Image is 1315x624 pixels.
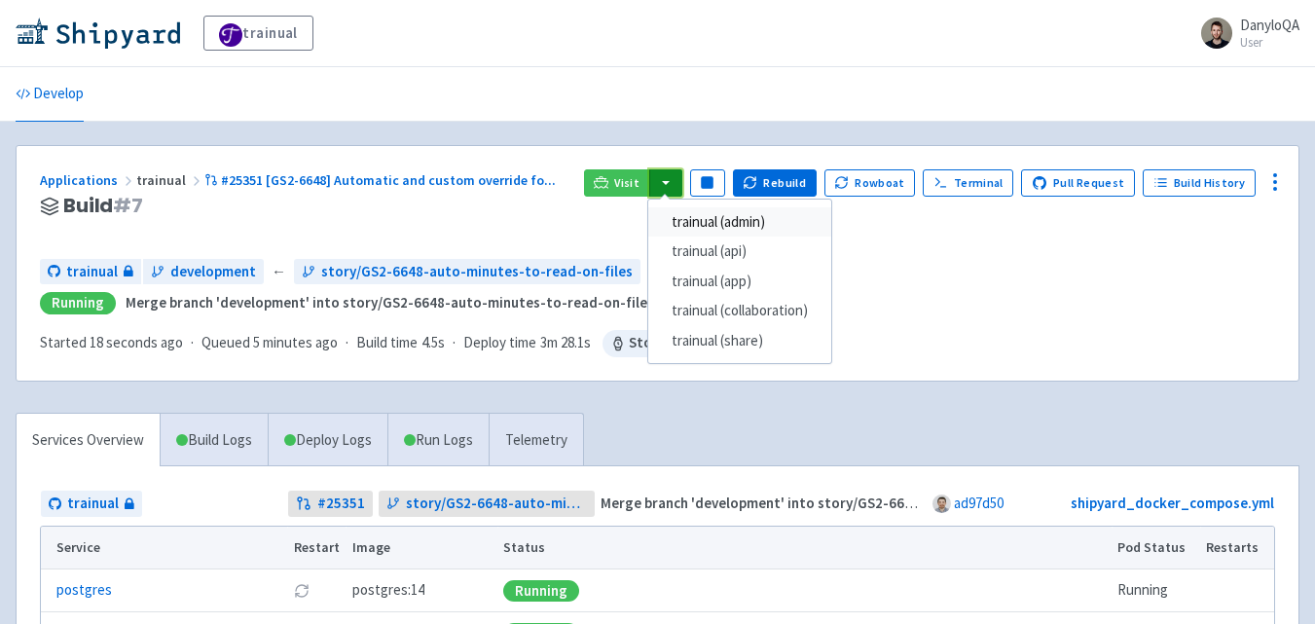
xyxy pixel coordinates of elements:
[489,414,583,467] a: Telemetry
[17,414,160,467] a: Services Overview
[272,261,286,283] span: ←
[56,579,112,602] a: postgres
[321,261,633,283] span: story/GS2-6648-auto-minutes-to-read-on-files
[733,169,817,197] button: Rebuild
[648,326,831,356] a: trainual (share)
[1240,36,1299,49] small: User
[16,18,180,49] img: Shipyard logo
[40,292,116,314] div: Running
[584,169,650,197] a: Visit
[253,333,338,351] time: 5 minutes ago
[136,171,204,189] span: trainual
[201,333,338,351] span: Queued
[503,580,579,602] div: Running
[294,583,310,599] button: Restart pod
[90,333,183,351] time: 18 seconds ago
[954,494,1004,512] a: ad97d50
[648,267,831,297] a: trainual (app)
[1021,169,1135,197] a: Pull Request
[824,169,916,197] button: Rowboat
[690,169,725,197] button: Pause
[406,493,587,515] span: story/GS2-6648-auto-minutes-to-read-on-files
[113,192,143,219] span: # 7
[1240,16,1299,34] span: DanyloQA
[352,579,424,602] span: postgres:14
[203,16,313,51] a: trainual
[161,414,268,467] a: Build Logs
[648,296,831,326] a: trainual (collaboration)
[1071,494,1274,512] a: shipyard_docker_compose.yml
[1189,18,1299,49] a: DanyloQA User
[294,259,640,285] a: story/GS2-6648-auto-minutes-to-read-on-files
[387,414,489,467] a: Run Logs
[614,175,639,191] span: Visit
[170,261,256,283] span: development
[1112,569,1200,612] td: Running
[601,494,1129,512] strong: Merge branch 'development' into story/GS2-6648-auto-minutes-to-read-on-files
[41,527,287,569] th: Service
[126,293,654,312] strong: Merge branch 'development' into story/GS2-6648-auto-minutes-to-read-on-files
[40,259,141,285] a: trainual
[40,330,786,357] div: · · ·
[540,332,591,354] span: 3m 28.1s
[648,207,831,238] a: trainual (admin)
[41,491,142,517] a: trainual
[497,527,1112,569] th: Status
[923,169,1013,197] a: Terminal
[346,527,497,569] th: Image
[317,493,365,515] strong: # 25351
[603,330,786,357] span: Stopping in 2 hr 59 min
[221,171,556,189] span: #25351 [GS2-6648] Automatic and custom override fo ...
[204,171,559,189] a: #25351 [GS2-6648] Automatic and custom override fo...
[648,237,831,267] a: trainual (api)
[379,491,595,517] a: story/GS2-6648-auto-minutes-to-read-on-files
[268,414,387,467] a: Deploy Logs
[66,261,118,283] span: trainual
[63,195,143,217] span: Build
[1112,527,1200,569] th: Pod Status
[143,259,264,285] a: development
[421,332,445,354] span: 4.5s
[287,527,346,569] th: Restart
[288,491,373,517] a: #25351
[16,67,84,122] a: Develop
[1143,169,1256,197] a: Build History
[356,332,418,354] span: Build time
[463,332,536,354] span: Deploy time
[40,333,183,351] span: Started
[67,493,119,515] span: trainual
[1200,527,1274,569] th: Restarts
[40,171,136,189] a: Applications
